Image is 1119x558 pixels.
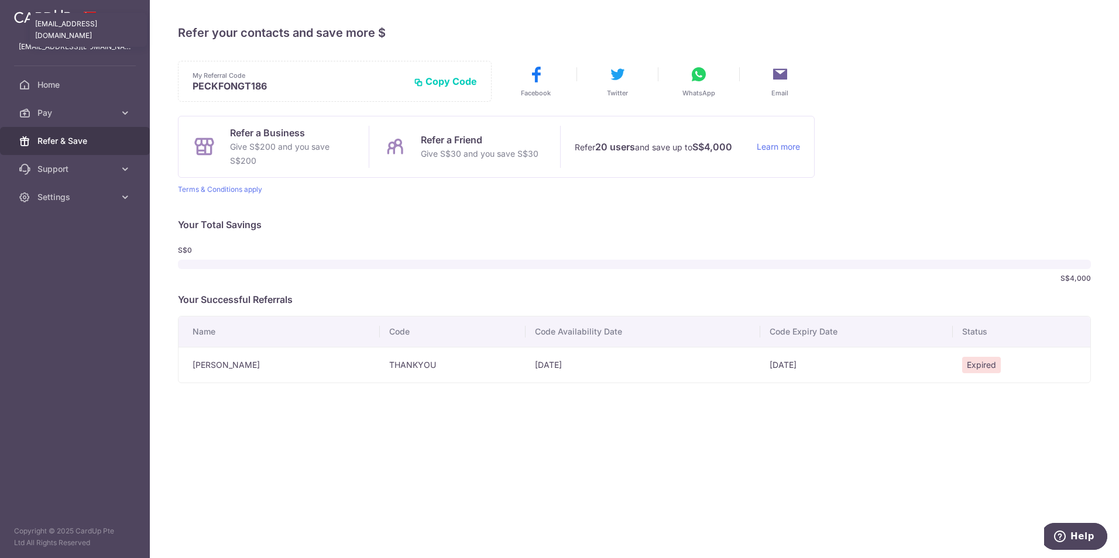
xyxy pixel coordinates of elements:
button: Email [746,65,815,98]
td: [PERSON_NAME] [179,347,380,383]
h4: Refer your contacts and save more $ [178,23,1091,42]
strong: S$4,000 [692,140,732,154]
th: Code Availability Date [526,316,761,347]
p: Your Successful Referrals [178,292,1091,306]
span: Settings [37,191,115,203]
th: Status [953,316,1090,347]
span: Facebook [521,88,551,98]
a: Learn more [757,140,800,154]
p: Refer a Friend [421,133,538,147]
div: [EMAIL_ADDRESS][DOMAIN_NAME] [30,13,147,47]
th: Code Expiry Date [760,316,952,347]
span: Support [37,163,115,175]
p: Refer and save up to [575,140,747,154]
span: Refer & Save [37,135,115,147]
button: Twitter [583,65,652,98]
td: THANKYOU [380,347,526,383]
p: Give S$200 and you save S$200 [230,140,355,168]
span: S$0 [178,246,239,255]
td: [DATE] [526,347,761,383]
a: Terms & Conditions apply [178,185,262,194]
p: My Referral Code [193,71,404,80]
p: PECKFONGT186 [193,80,404,92]
p: Your Total Savings [178,218,1091,232]
img: CardUp [14,9,71,23]
button: WhatsApp [664,65,733,98]
p: Give S$30 and you save S$30 [421,147,538,161]
span: Email [771,88,788,98]
strong: 20 users [595,140,635,154]
span: Pay [37,107,115,119]
iframe: Opens a widget where you can find more information [1044,523,1107,552]
span: Help [26,8,50,19]
button: Copy Code [414,75,477,87]
span: WhatsApp [682,88,715,98]
button: Facebook [502,65,571,98]
th: Name [179,316,380,347]
p: [EMAIL_ADDRESS][DOMAIN_NAME] [19,41,131,53]
th: Code [380,316,526,347]
span: S$4,000 [1060,274,1091,283]
td: [DATE] [760,347,952,383]
p: Refer a Business [230,126,355,140]
span: Twitter [607,88,628,98]
span: Home [37,79,115,91]
span: Expired [962,357,1001,373]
